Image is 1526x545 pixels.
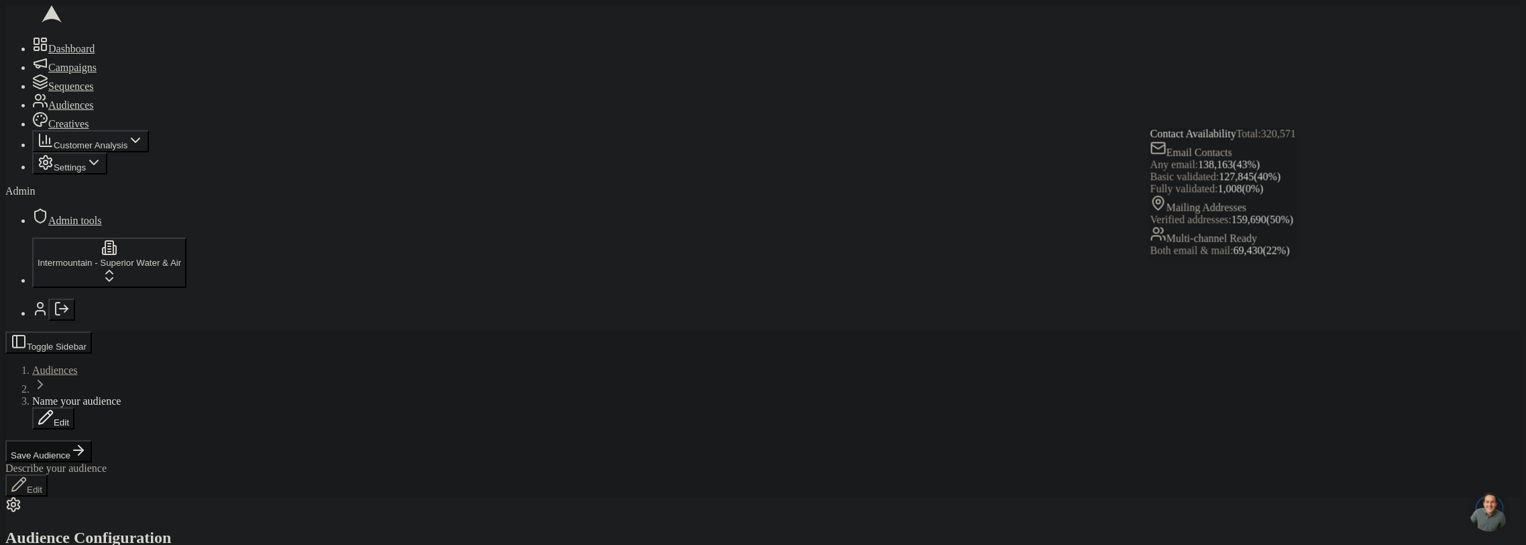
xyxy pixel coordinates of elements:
[1166,147,1232,158] span: Email Contacts
[1150,128,1236,140] span: Contact Availability
[32,238,186,288] button: Intermountain - Superior Water & Air
[48,299,75,321] button: Log out
[1150,183,1218,195] span: Fully validated:
[54,417,69,428] span: Edit
[1150,245,1234,256] span: Both email & mail:
[48,43,95,54] span: Dashboard
[27,342,87,352] span: Toggle Sidebar
[1232,214,1293,226] span: 159,690 ( 50 %)
[32,407,74,430] button: Edit
[48,215,102,226] span: Admin tools
[32,215,102,226] a: Admin tools
[1236,128,1296,140] span: Total: 320,571
[1150,171,1219,183] span: Basic validated:
[32,43,95,54] a: Dashboard
[1219,171,1281,183] span: 127,845 ( 40 %)
[32,395,121,407] span: Name your audience
[1218,183,1264,195] span: 1,008 ( 0 %)
[32,99,94,111] a: Audiences
[32,130,149,152] button: Customer Analysis
[5,364,1521,430] nav: breadcrumb
[32,62,97,73] a: Campaigns
[48,62,97,73] span: Campaigns
[5,475,48,497] button: Edit
[54,140,127,150] span: Customer Analysis
[32,152,107,175] button: Settings
[5,440,92,462] button: Save Audience
[1166,233,1258,244] span: Multi-channel Ready
[27,485,42,495] span: Edit
[32,81,94,92] a: Sequences
[38,258,181,268] span: Intermountain - Superior Water & Air
[32,364,78,376] a: Audiences
[5,462,107,474] span: Describe your audience
[48,118,89,130] span: Creatives
[1166,202,1247,213] span: Mailing Addresses
[48,99,94,111] span: Audiences
[1150,214,1232,226] span: Verified addresses:
[1470,491,1510,532] a: Open chat
[1234,245,1290,256] span: 69,430 ( 22 %)
[32,118,89,130] a: Creatives
[5,332,92,354] button: Toggle Sidebar
[48,81,94,92] span: Sequences
[5,185,1521,197] div: Admin
[1150,159,1199,170] span: Any email:
[1199,159,1260,170] span: 138,163 ( 43 %)
[54,162,86,172] span: Settings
